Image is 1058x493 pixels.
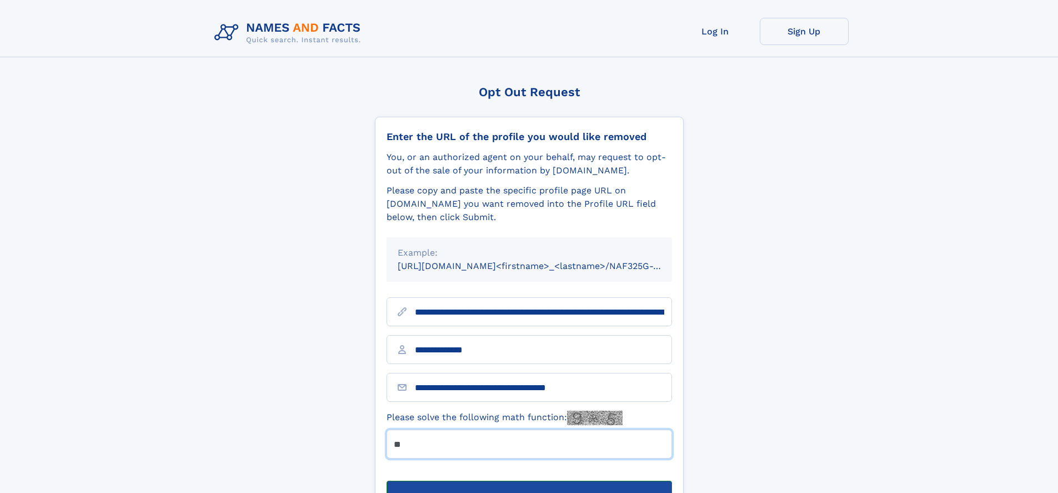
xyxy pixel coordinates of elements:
[387,151,672,177] div: You, or an authorized agent on your behalf, may request to opt-out of the sale of your informatio...
[398,261,693,271] small: [URL][DOMAIN_NAME]<firstname>_<lastname>/NAF325G-xxxxxxxx
[760,18,849,45] a: Sign Up
[398,246,661,260] div: Example:
[387,184,672,224] div: Please copy and paste the specific profile page URL on [DOMAIN_NAME] you want removed into the Pr...
[387,411,623,425] label: Please solve the following math function:
[210,18,370,48] img: Logo Names and Facts
[671,18,760,45] a: Log In
[375,85,684,99] div: Opt Out Request
[387,131,672,143] div: Enter the URL of the profile you would like removed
